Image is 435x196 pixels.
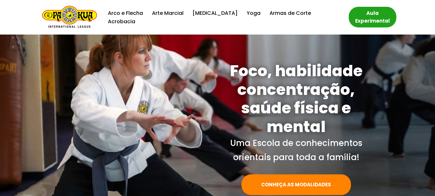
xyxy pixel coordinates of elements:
[107,9,339,26] div: Menu primário
[270,9,311,17] a: Armas de Corte
[247,9,260,17] a: Yoga
[241,174,351,195] a: CONHEÇA AS MODALIDADES
[349,7,396,27] a: Aula Experimental
[222,136,370,164] p: Uma Escola de conhecimentos orientais para toda a família!
[108,9,143,17] a: Arco e Flecha
[39,6,97,29] a: Escola de Conhecimentos Orientais Pa-Kua Uma escola para toda família
[152,9,184,17] a: Arte Marcial
[193,9,238,17] a: [MEDICAL_DATA]
[222,62,370,136] h1: Foco, habilidade concentração, saúde física e mental
[108,17,135,26] a: Acrobacia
